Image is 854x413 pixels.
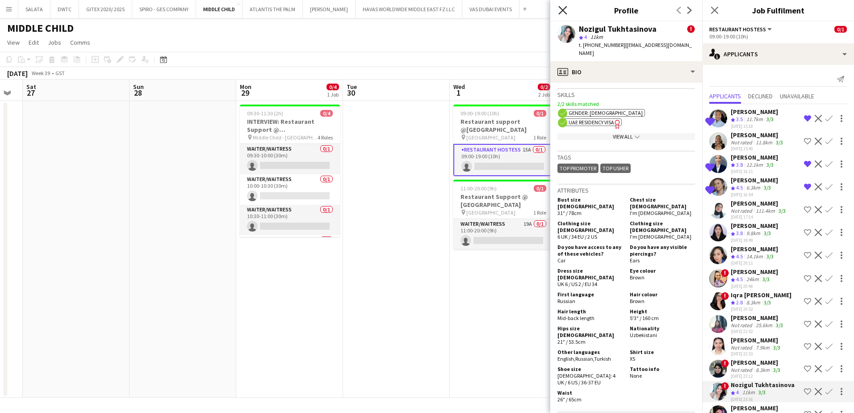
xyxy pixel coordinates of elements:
[7,69,28,78] div: [DATE]
[630,220,695,233] h5: Clothing size [DEMOGRAPHIC_DATA]
[533,209,546,216] span: 1 Role
[29,70,52,76] span: Week 39
[736,161,743,168] span: 3.8
[721,269,729,277] span: !
[709,26,766,33] span: Restaurant Hostess
[630,257,640,264] span: Ears
[745,184,762,192] div: 6.3km
[630,291,695,298] h5: Hair colour
[731,268,778,276] div: [PERSON_NAME]
[50,0,79,18] button: DWTC
[630,372,642,379] span: None
[557,389,623,396] h5: Waist
[557,101,695,107] p: 2/2 skills matched
[569,119,614,126] span: UAE Residency Visa
[557,338,586,345] span: 21" / 53.5cm
[754,207,777,214] div: 111.4km
[133,83,144,91] span: Sun
[736,230,743,236] span: 3.8
[240,83,251,91] span: Mon
[773,367,780,373] app-skills-label: 3/3
[453,83,465,91] span: Wed
[745,276,761,283] div: 24km
[758,389,766,396] app-skills-label: 3/3
[240,105,340,237] app-job-card: 09:30-11:30 (2h)0/4INTERVIEW: Restaurant Support @ [GEOGRAPHIC_DATA] Middle Child - [GEOGRAPHIC_D...
[557,298,575,304] span: Russian
[557,196,623,210] h5: Bust size [DEMOGRAPHIC_DATA]
[731,237,778,243] div: [DATE] 18:49
[25,88,36,98] span: 27
[575,355,594,362] span: Russian ,
[731,214,787,220] div: [DATE] 17:14
[731,146,785,152] div: [DATE] 15:40
[709,26,773,33] button: Restaurant Hostess
[584,34,587,40] span: 4
[462,0,519,18] button: VAS DUBAI EVENTS
[731,351,782,357] div: [DATE] 22:53
[579,42,625,48] span: t. [PHONE_NUMBER]
[557,186,695,194] h3: Attributes
[745,161,765,169] div: 12.1km
[731,314,785,322] div: [PERSON_NAME]
[630,210,691,216] span: I'm [DEMOGRAPHIC_DATA]
[630,298,645,304] span: Brown
[731,176,778,184] div: [PERSON_NAME]
[320,110,333,117] span: 0/4
[253,134,318,141] span: Middle Child - [GEOGRAPHIC_DATA]
[780,93,814,99] span: Unavailable
[534,185,546,192] span: 0/1
[741,389,757,396] div: 11km
[557,355,575,362] span: English ,
[460,185,497,192] span: 11:00-20:00 (9h)
[736,299,743,306] span: 2.8
[754,322,774,329] div: 25.6km
[132,0,196,18] button: SPIRO - GES COMPANY
[731,367,754,373] div: Not rated
[731,358,782,367] div: [PERSON_NAME]
[7,21,74,35] h1: MIDDLE CHILD
[764,230,771,236] app-skills-label: 3/3
[731,123,778,129] div: [DATE] 15:18
[550,4,702,16] h3: Profile
[557,291,623,298] h5: First language
[70,38,90,46] span: Comms
[579,25,657,33] div: Nozigul Tukhtasinova
[4,37,23,48] a: View
[7,38,20,46] span: View
[55,70,65,76] div: GST
[731,153,778,161] div: [PERSON_NAME]
[453,180,553,249] div: 11:00-20:00 (9h)0/1Restaurant Support @ [GEOGRAPHIC_DATA] [GEOGRAPHIC_DATA]1 RoleWaiter/Waitress1...
[243,0,303,18] button: ATLANTIS THE PALM
[748,93,773,99] span: Declined
[702,4,854,16] h3: Job Fulfilment
[630,325,695,332] h5: Nationality
[731,396,795,402] div: [DATE] 23:36
[754,139,774,146] div: 11.8km
[239,88,251,98] span: 29
[453,118,553,134] h3: Restaurant support @[GEOGRAPHIC_DATA]
[745,230,762,237] div: 9.8km
[630,355,635,362] span: XS
[630,349,695,355] h5: Shirt size
[538,84,550,90] span: 0/2
[557,267,623,281] h5: Dress size [DEMOGRAPHIC_DATA]
[132,88,144,98] span: 28
[48,38,61,46] span: Jobs
[834,26,847,33] span: 0/1
[557,366,623,372] h5: Shoe size
[569,110,643,116] span: Gender: [DEMOGRAPHIC_DATA]
[557,349,623,355] h5: Other languages
[196,0,243,18] button: MIDDLE CHILD
[731,373,782,379] div: [DATE] 23:12
[453,105,553,176] div: 09:00-19:00 (10h)0/1Restaurant support @[GEOGRAPHIC_DATA] [GEOGRAPHIC_DATA]1 RoleRestaurant Hoste...
[745,299,762,307] div: 8.3km
[731,222,778,230] div: [PERSON_NAME]
[240,205,340,235] app-card-role: Waiter/Waitress0/110:30-11:00 (30m)
[557,325,623,338] h5: Hips size [DEMOGRAPHIC_DATA]
[557,233,597,240] span: 6 UK / 34 EU / 2 US
[347,83,357,91] span: Tue
[687,25,695,33] span: !
[240,144,340,174] app-card-role: Waiter/Waitress0/109:30-10:00 (30m)
[630,315,659,321] span: 5'3" / 160 cm
[630,267,695,274] h5: Eye colour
